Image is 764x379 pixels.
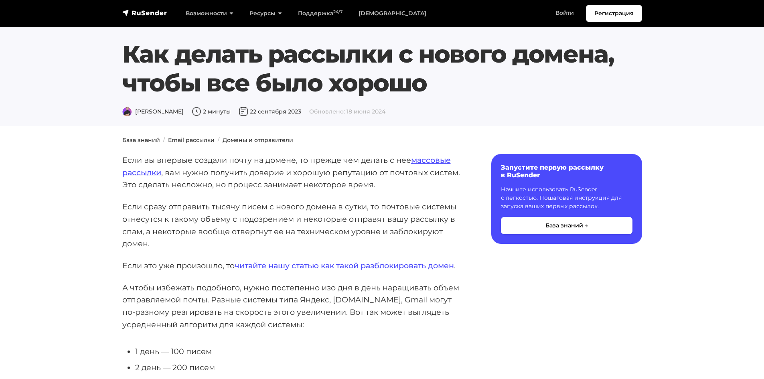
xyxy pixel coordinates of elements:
[122,201,466,250] p: Если сразу отправить тысячу писем с нового домена в сутки, то почтовые системы отнесутся к такому...
[168,136,215,144] a: Email рассылки
[192,108,231,115] span: 2 минуты
[235,261,454,270] a: читайте нашу статью как такой разблокировать домен
[586,5,642,22] a: Регистрация
[122,108,184,115] span: [PERSON_NAME]
[241,5,290,22] a: Ресурсы
[135,361,466,374] li: 2 день — 200 писем
[501,185,632,211] p: Начните использовать RuSender с легкостью. Пошаговая инструкция для запуска ваших первых рассылок.
[239,108,301,115] span: 22 сентября 2023
[122,136,160,144] a: База знаний
[239,107,248,116] img: Дата публикации
[178,5,241,22] a: Возможности
[547,5,582,21] a: Войти
[122,155,451,177] a: массовые рассылки
[309,108,385,115] span: Обновлено: 18 июня 2024
[122,154,466,191] p: Если вы впервые создали почту на домене, то прежде чем делать с нее , вам нужно получить доверие ...
[135,345,466,358] li: 1 день — 100 писем
[223,136,293,144] a: Домены и отправители
[192,107,201,116] img: Время чтения
[122,282,466,331] p: А чтобы избежать подобного, нужно постепенно изо дня в день наращивать объем отправляемой почты. ...
[333,9,342,14] sup: 24/7
[118,136,647,144] nav: breadcrumb
[351,5,434,22] a: [DEMOGRAPHIC_DATA]
[122,9,167,17] img: RuSender
[491,154,642,244] a: Запустите первую рассылку в RuSender Начните использовать RuSender с легкостью. Пошаговая инструк...
[501,164,632,179] h6: Запустите первую рассылку в RuSender
[122,259,466,272] p: Если это уже произошло, то .
[122,40,642,97] h1: Как делать рассылки с нового домена, чтобы все было хорошо
[501,217,632,234] button: База знаний →
[290,5,351,22] a: Поддержка24/7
